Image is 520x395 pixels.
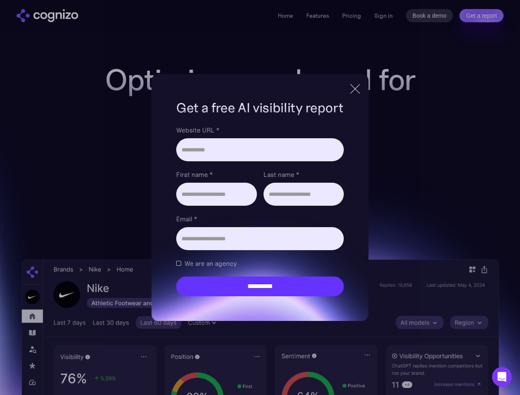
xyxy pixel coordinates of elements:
[176,125,343,296] form: Brand Report Form
[176,214,343,224] label: Email *
[176,170,257,179] label: First name *
[184,258,237,268] span: We are an agency
[176,99,343,117] h1: Get a free AI visibility report
[492,367,512,387] div: Open Intercom Messenger
[263,170,344,179] label: Last name *
[176,125,343,135] label: Website URL *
